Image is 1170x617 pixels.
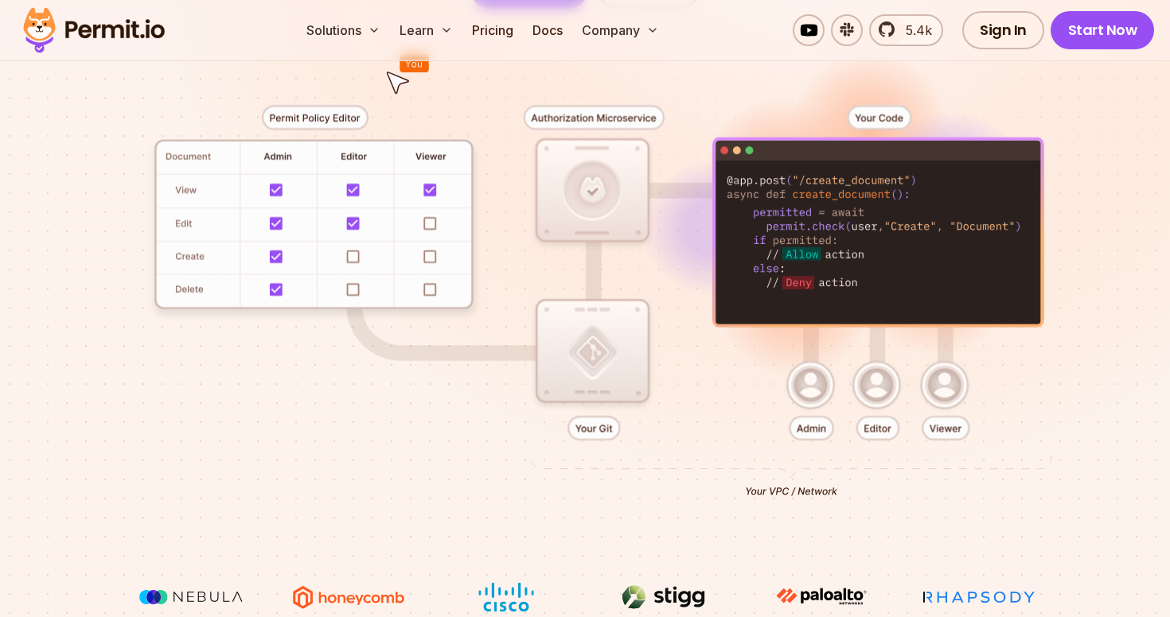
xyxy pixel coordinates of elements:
[919,582,1039,612] img: Rhapsody Health
[896,21,932,40] span: 5.4k
[1051,11,1155,49] a: Start Now
[393,14,459,46] button: Learn
[962,11,1044,49] a: Sign In
[466,14,520,46] a: Pricing
[300,14,387,46] button: Solutions
[575,14,665,46] button: Company
[447,582,566,612] img: Cisco
[526,14,569,46] a: Docs
[869,14,943,46] a: 5.4k
[131,582,251,612] img: Nebula
[16,3,172,57] img: Permit logo
[289,582,408,612] img: Honeycomb
[762,582,881,611] img: paloalto
[604,582,723,612] img: Stigg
